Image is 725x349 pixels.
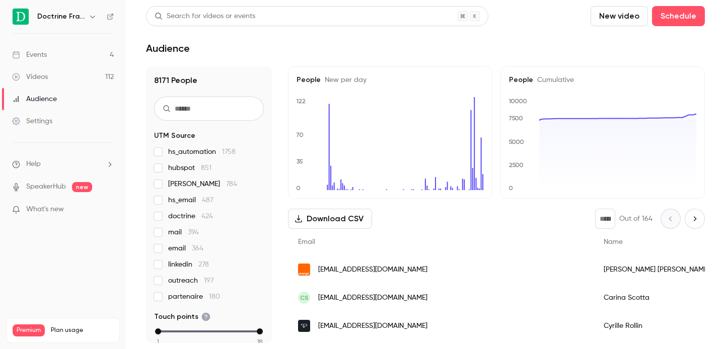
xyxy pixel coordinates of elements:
img: Doctrine France [13,9,29,25]
span: hs_automation [168,147,236,157]
span: 487 [202,197,213,204]
span: [EMAIL_ADDRESS][DOMAIN_NAME] [318,265,427,275]
span: new [72,182,92,192]
span: Touch points [154,312,210,322]
h5: People [297,75,484,85]
span: Cumulative [533,76,574,83]
button: Download CSV [288,209,372,229]
span: doctrine [168,211,213,221]
span: linkedin [168,259,209,270]
span: What's new [26,204,64,215]
span: [PERSON_NAME] [168,179,237,189]
li: help-dropdown-opener [12,159,114,169]
p: Out of 164 [619,214,652,224]
text: 0 [296,185,301,192]
span: 394 [188,229,199,236]
div: Settings [12,116,52,126]
span: Email [298,238,315,245]
text: 35 [297,158,303,165]
div: Events [12,50,47,60]
span: hs_email [168,195,213,205]
span: [EMAIL_ADDRESS][DOMAIN_NAME] [318,293,427,303]
span: 424 [201,213,213,220]
text: 5000 [509,138,524,145]
h1: 8171 People [154,74,264,86]
span: 784 [226,181,237,188]
h5: People [509,75,696,85]
h1: Audience [146,42,190,54]
button: Next page [685,209,705,229]
span: 18 [257,337,262,346]
text: 10000 [509,98,527,105]
span: mail [168,227,199,237]
div: Audience [12,94,57,104]
button: Schedule [652,6,705,26]
span: Help [26,159,41,169]
span: Premium [13,324,45,336]
span: 1758 [222,148,236,155]
iframe: Noticeable Trigger [102,205,114,214]
span: outreach [168,276,214,286]
span: 278 [198,261,209,268]
span: Name [604,238,623,245]
span: Plan usage [51,326,113,334]
text: 2500 [509,161,524,168]
span: email [168,243,203,253]
img: orange.fr [298,264,310,276]
span: UTM Source [154,131,195,141]
div: Videos [12,72,48,82]
text: 70 [296,131,304,138]
text: 122 [296,98,306,105]
span: 1 [157,337,159,346]
span: 180 [209,293,220,300]
a: SpeakerHub [26,182,66,192]
span: New per day [321,76,367,83]
div: Search for videos or events [155,11,255,22]
span: 197 [204,277,214,284]
span: CS [300,293,309,302]
span: 851 [201,164,211,171]
button: New video [591,6,648,26]
img: rollinprats.fr [298,320,310,332]
h6: Doctrine France [37,12,85,22]
span: [EMAIL_ADDRESS][DOMAIN_NAME] [318,321,427,331]
span: hubspot [168,163,211,173]
text: 0 [509,185,513,192]
span: 364 [192,245,203,252]
span: partenaire [168,292,220,302]
div: min [155,328,161,334]
div: max [257,328,263,334]
text: 7500 [509,115,523,122]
